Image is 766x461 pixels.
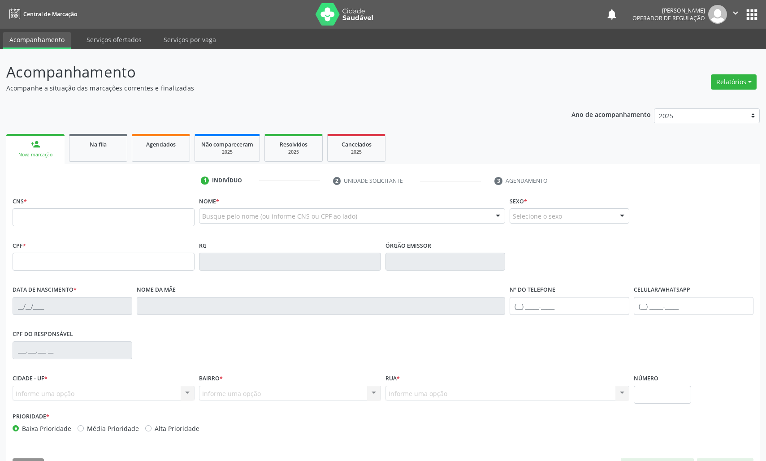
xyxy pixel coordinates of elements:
label: Média Prioridade [87,424,139,433]
label: Nome da mãe [137,283,176,297]
label: CNS [13,194,27,208]
label: RG [199,239,207,253]
label: Nome [199,194,219,208]
label: Número [634,372,658,386]
div: 2025 [334,149,379,155]
span: Operador de regulação [632,14,705,22]
span: Na fila [90,141,107,148]
label: Alta Prioridade [155,424,199,433]
input: ___.___.___-__ [13,341,132,359]
label: Sexo [510,194,527,208]
label: Prioridade [13,410,49,424]
label: Baixa Prioridade [22,424,71,433]
label: Órgão emissor [385,239,431,253]
div: 1 [201,177,209,185]
div: 2025 [201,149,253,155]
span: Agendados [146,141,176,148]
i:  [731,8,740,18]
label: CPF [13,239,26,253]
button: Relatórios [711,74,757,90]
p: Acompanhe a situação das marcações correntes e finalizadas [6,83,534,93]
label: Data de nascimento [13,283,77,297]
p: Ano de acompanhamento [571,108,651,120]
button: notifications [606,8,618,21]
label: Bairro [199,372,223,386]
label: Rua [385,372,400,386]
a: Serviços por vaga [157,32,222,47]
button: apps [744,7,760,22]
a: Serviços ofertados [80,32,148,47]
label: Cidade - UF [13,372,48,386]
a: Acompanhamento [3,32,71,49]
span: Não compareceram [201,141,253,148]
input: (__) _____-_____ [510,297,629,315]
img: img [708,5,727,24]
span: Cancelados [342,141,372,148]
input: (__) _____-_____ [634,297,753,315]
label: Nº do Telefone [510,283,555,297]
span: Busque pelo nome (ou informe CNS ou CPF ao lado) [202,211,357,221]
a: Central de Marcação [6,7,77,22]
label: CPF do responsável [13,327,73,341]
div: 2025 [271,149,316,155]
div: Indivíduo [212,177,242,185]
div: Nova marcação [13,151,58,158]
div: [PERSON_NAME] [632,7,705,14]
span: Selecione o sexo [513,211,562,221]
button:  [727,5,744,24]
label: Celular/WhatsApp [634,283,690,297]
p: Acompanhamento [6,61,534,83]
div: person_add [30,139,40,149]
input: __/__/____ [13,297,132,315]
span: Resolvidos [280,141,307,148]
span: Central de Marcação [23,10,77,18]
